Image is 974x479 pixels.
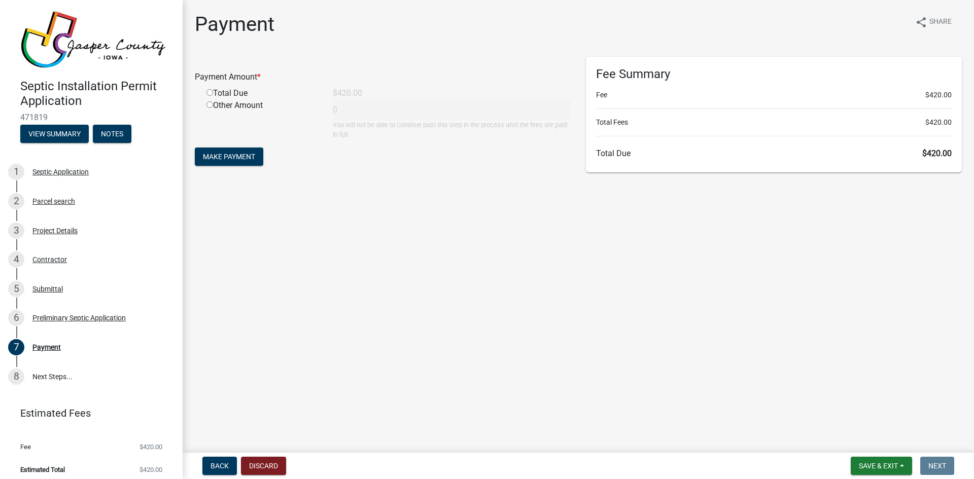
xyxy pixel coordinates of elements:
span: $420.00 [922,149,952,158]
a: Estimated Fees [8,403,166,423]
h4: Septic Installation Permit Application [20,79,175,108]
button: Back [202,457,237,475]
div: Total Due [199,87,325,99]
div: Project Details [32,227,78,234]
span: Estimated Total [20,466,65,473]
span: Next [928,462,946,470]
div: 3 [8,223,24,239]
h6: Total Due [596,149,952,158]
span: $420.00 [925,117,952,128]
span: Back [211,462,229,470]
button: Discard [241,457,286,475]
button: View Summary [20,125,89,143]
div: 2 [8,193,24,209]
li: Fee [596,90,952,100]
li: Total Fees [596,117,952,128]
div: 4 [8,251,24,268]
button: Next [920,457,954,475]
span: Make Payment [203,153,255,161]
span: $420.00 [140,444,162,450]
div: Preliminary Septic Application [32,314,126,321]
wm-modal-confirm: Summary [20,130,89,138]
button: Make Payment [195,148,263,166]
span: Save & Exit [859,462,898,470]
div: 1 [8,164,24,180]
div: 5 [8,281,24,297]
div: Submittal [32,285,63,292]
h1: Payment [195,12,274,36]
div: 7 [8,339,24,355]
i: share [915,16,927,28]
h6: Fee Summary [596,67,952,82]
div: Payment Amount [187,71,578,83]
div: Other Amount [199,99,325,139]
div: Septic Application [32,168,89,175]
button: Notes [93,125,131,143]
span: Share [929,16,952,28]
span: $420.00 [925,90,952,100]
div: Parcel search [32,198,75,205]
div: Payment [32,344,61,351]
div: Contractor [32,256,67,263]
span: 471819 [20,113,162,122]
span: Fee [20,444,31,450]
div: 6 [8,310,24,326]
img: Jasper County, Iowa [20,11,166,68]
div: 8 [8,369,24,385]
button: shareShare [907,12,960,32]
wm-modal-confirm: Notes [93,130,131,138]
button: Save & Exit [851,457,912,475]
span: $420.00 [140,466,162,473]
